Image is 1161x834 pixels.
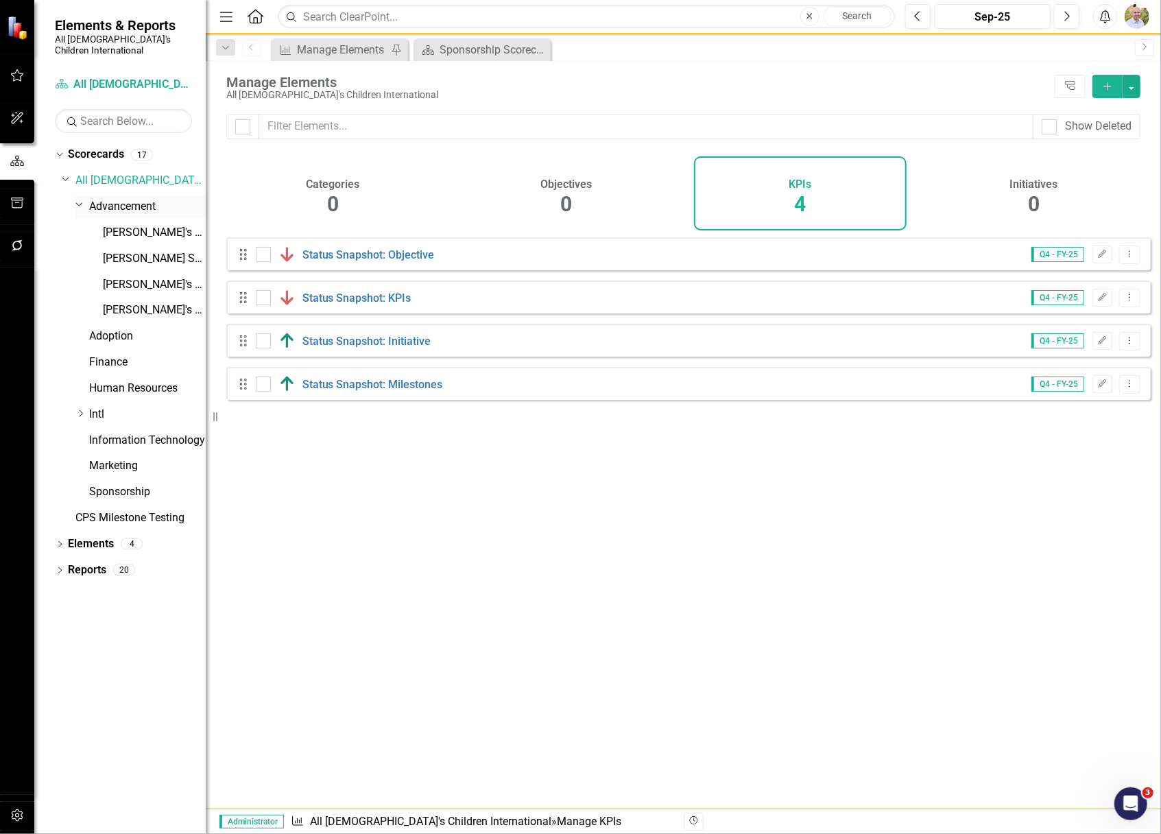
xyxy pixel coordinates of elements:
a: Intl [89,407,206,422]
a: [PERSON_NAME] Scorecard [103,251,206,267]
a: All [DEMOGRAPHIC_DATA]'s Children International [310,815,551,828]
a: Marketing [89,458,206,474]
a: Status Snapshot: KPIs [302,291,411,305]
a: Information Technology [89,433,206,449]
a: Status Snapshot: Objective [302,248,435,261]
a: Status Snapshot: Initiative [302,335,431,348]
span: 4 [794,192,806,216]
button: Search [823,7,891,26]
a: Advancement [89,199,206,215]
img: Below Plan [279,246,296,263]
a: [PERSON_NAME]'s Scorecard [103,277,206,293]
h4: KPIs [789,178,811,191]
span: 3 [1142,787,1153,798]
a: Finance [89,355,206,370]
span: Q4 - FY-25 [1031,333,1084,348]
span: 0 [1028,192,1040,216]
input: Search Below... [55,109,192,133]
h4: Initiatives [1010,178,1058,191]
img: Above Target [279,376,296,392]
div: Manage Elements [226,75,1048,90]
a: Reports [68,562,106,578]
img: Nate Dawson [1125,4,1149,29]
div: 20 [113,564,135,576]
div: 4 [121,538,143,550]
div: 17 [131,149,153,160]
span: Q4 - FY-25 [1031,377,1084,392]
a: [PERSON_NAME]'s Scorecard [103,302,206,318]
h4: Objectives [541,178,593,191]
span: Administrator [219,815,284,829]
a: [PERSON_NAME]'s Scorecard [103,225,206,241]
div: All [DEMOGRAPHIC_DATA]'s Children International [226,90,1048,100]
a: Status Snapshot: Milestones [302,378,443,391]
a: CPS Milestone Testing [75,510,206,526]
a: All [DEMOGRAPHIC_DATA]'s Children International [55,77,192,93]
a: Scorecards [68,147,124,163]
div: Show Deleted [1065,119,1132,134]
input: Search ClearPoint... [278,5,895,29]
a: Manage Elements [274,41,387,58]
div: Manage Elements [297,41,387,58]
img: Above Target [279,333,296,349]
img: ClearPoint Strategy [6,15,31,40]
a: All [DEMOGRAPHIC_DATA]'s Children International [75,173,206,189]
span: Q4 - FY-25 [1031,290,1084,305]
span: Q4 - FY-25 [1031,247,1084,262]
a: Sponsorship Scorecard [417,41,547,58]
a: Adoption [89,329,206,344]
button: Sep-25 [935,4,1051,29]
div: Sep-25 [939,9,1046,25]
a: Human Resources [89,381,206,396]
div: Sponsorship Scorecard [440,41,547,58]
div: » Manage KPIs [291,814,673,830]
a: Elements [68,536,114,552]
img: Below Plan [279,289,296,306]
iframe: Intercom live chat [1114,787,1147,820]
span: 0 [561,192,573,216]
a: Sponsorship [89,484,206,500]
h4: Categories [306,178,359,191]
span: 0 [327,192,339,216]
input: Filter Elements... [259,114,1033,139]
span: Elements & Reports [55,17,192,34]
span: Search [842,10,872,21]
small: All [DEMOGRAPHIC_DATA]'s Children International [55,34,192,56]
